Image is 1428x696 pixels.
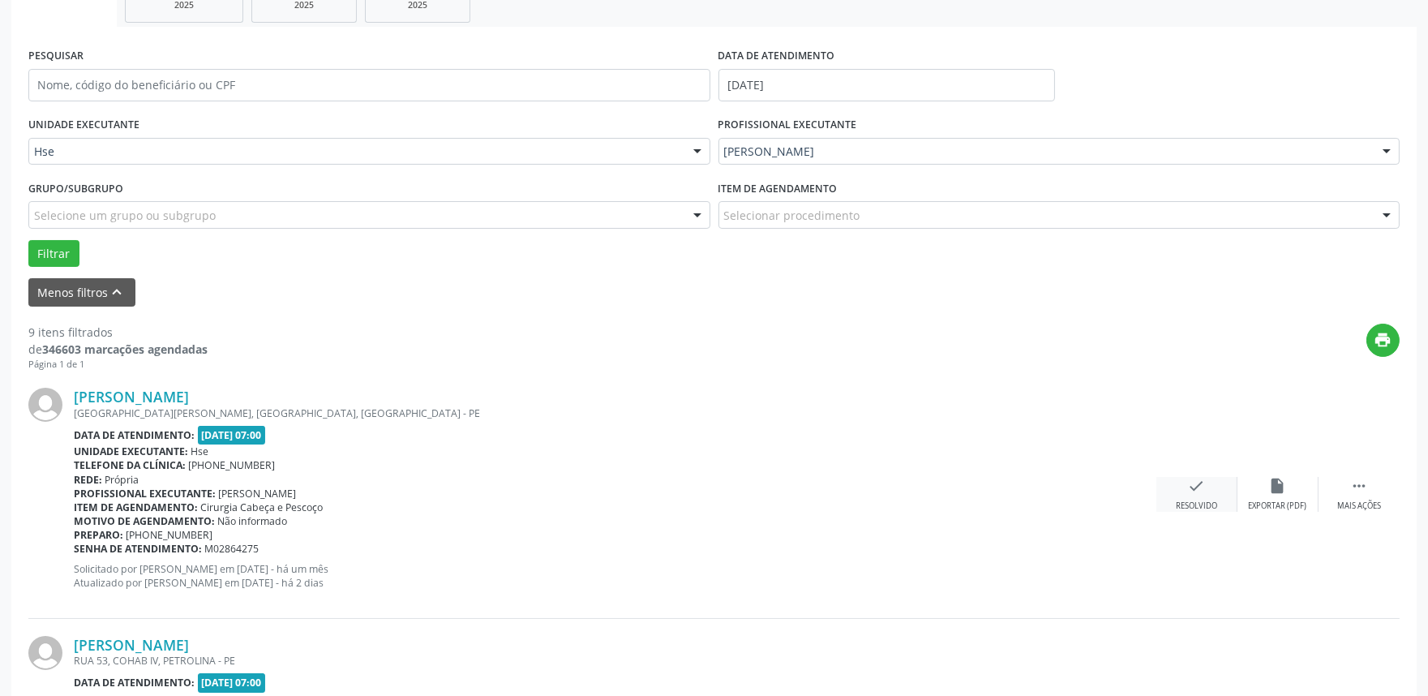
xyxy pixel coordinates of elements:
span: M02864275 [205,542,259,556]
b: Unidade executante: [74,445,188,458]
input: Selecione um intervalo [718,69,1055,101]
b: Data de atendimento: [74,428,195,442]
i: keyboard_arrow_up [109,283,127,301]
label: PESQUISAR [28,44,84,69]
div: de [28,341,208,358]
b: Preparo: [74,528,123,542]
a: [PERSON_NAME] [74,636,189,654]
strong: 346603 marcações agendadas [42,342,208,357]
div: Página 1 de 1 [28,358,208,372]
i: check [1188,477,1206,495]
div: Resolvido [1176,501,1217,512]
button: print [1366,324,1400,357]
img: img [28,388,62,422]
img: img [28,636,62,670]
div: RUA 53, COHAB IV, PETROLINA - PE [74,654,1156,668]
span: [DATE] 07:00 [198,426,266,445]
span: [PERSON_NAME] [219,487,297,501]
div: Exportar (PDF) [1249,501,1307,512]
b: Data de atendimento: [74,676,195,690]
span: Própria [105,473,139,487]
div: Mais ações [1337,501,1381,512]
b: Profissional executante: [74,487,216,501]
label: PROFISSIONAL EXECUTANTE [718,113,857,138]
span: Selecionar procedimento [724,207,860,224]
label: Grupo/Subgrupo [28,176,123,201]
span: [PHONE_NUMBER] [189,458,276,472]
b: Item de agendamento: [74,501,198,514]
span: Não informado [218,514,288,528]
span: [DATE] 07:00 [198,673,266,692]
span: [PERSON_NAME] [724,144,1367,160]
b: Rede: [74,473,102,487]
a: [PERSON_NAME] [74,388,189,406]
label: Item de agendamento [718,176,838,201]
span: Hse [191,445,209,458]
b: Telefone da clínica: [74,458,186,472]
span: Selecione um grupo ou subgrupo [34,207,216,224]
div: [GEOGRAPHIC_DATA][PERSON_NAME], [GEOGRAPHIC_DATA], [GEOGRAPHIC_DATA] - PE [74,406,1156,420]
button: Menos filtroskeyboard_arrow_up [28,278,135,307]
span: [PHONE_NUMBER] [127,528,213,542]
label: UNIDADE EXECUTANTE [28,113,139,138]
p: Solicitado por [PERSON_NAME] em [DATE] - há um mês Atualizado por [PERSON_NAME] em [DATE] - há 2 ... [74,562,1156,590]
input: Nome, código do beneficiário ou CPF [28,69,710,101]
i:  [1350,477,1368,495]
i: insert_drive_file [1269,477,1287,495]
span: Hse [34,144,677,160]
div: 9 itens filtrados [28,324,208,341]
b: Senha de atendimento: [74,542,202,556]
b: Motivo de agendamento: [74,514,215,528]
i: print [1374,331,1392,349]
span: Cirurgia Cabeça e Pescoço [201,501,324,514]
label: DATA DE ATENDIMENTO [718,44,835,69]
button: Filtrar [28,240,79,268]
